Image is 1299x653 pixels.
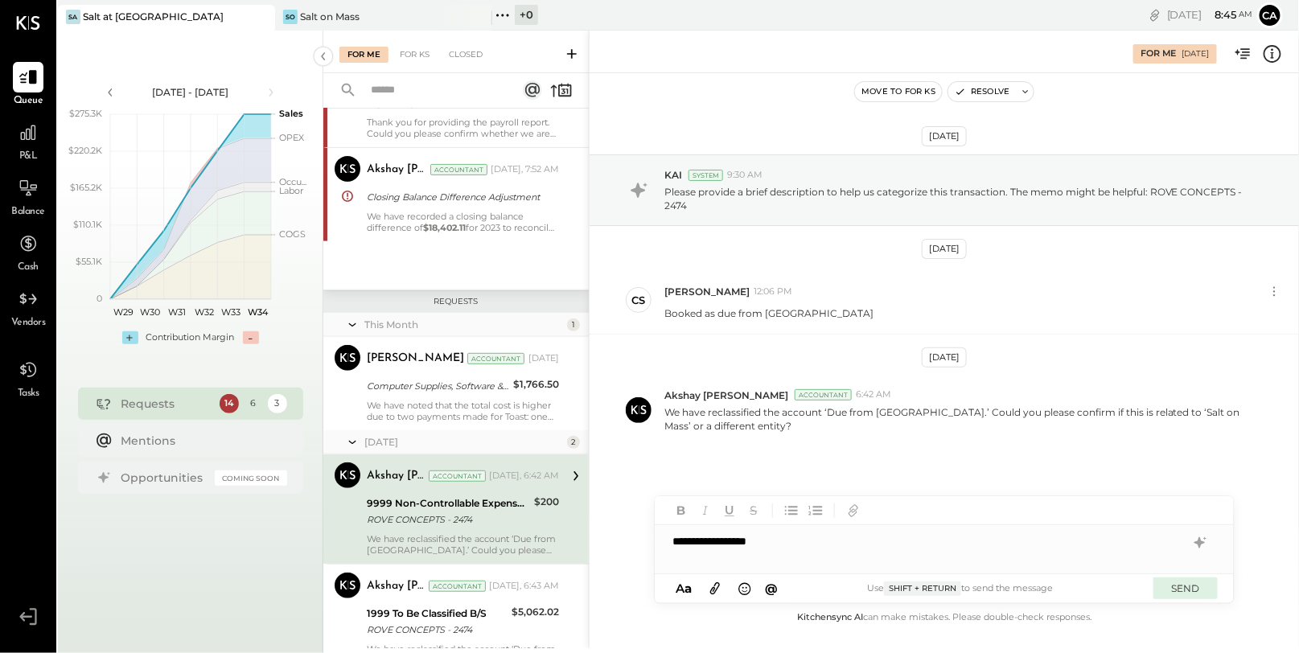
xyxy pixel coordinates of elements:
[948,82,1016,101] button: Resolve
[279,228,306,240] text: COGS
[367,606,507,622] div: 1999 To Be Classified B/S
[719,500,740,521] button: Underline
[761,578,783,598] button: @
[392,47,438,63] div: For KS
[689,170,723,181] div: System
[367,511,529,528] div: ROVE CONCEPTS - 2474
[423,222,466,233] strong: $18,402.11
[69,108,102,119] text: $275.3K
[512,604,559,620] div: $5,062.02
[1257,2,1283,28] button: Ca
[922,126,967,146] div: [DATE]
[843,500,864,521] button: Add URL
[66,10,80,24] div: Sa
[684,581,692,596] span: a
[695,500,716,521] button: Italic
[922,239,967,259] div: [DATE]
[489,580,559,593] div: [DATE], 6:43 AM
[121,396,212,412] div: Requests
[754,285,792,298] span: 12:06 PM
[83,10,224,23] div: Salt at [GEOGRAPHIC_DATA]
[1,117,55,164] a: P&L
[1,62,55,109] a: Queue
[331,296,581,307] div: Requests
[19,150,38,164] span: P&L
[367,117,559,139] div: Thank you for providing the payroll report. Could you please confirm whether we are still pending...
[18,387,39,401] span: Tasks
[367,400,559,422] div: We have noted that the total cost is higher due to two payments made for Toast: one for and the o...
[283,10,298,24] div: So
[220,394,239,413] div: 14
[1,228,55,275] a: Cash
[243,331,259,344] div: -
[489,470,559,483] div: [DATE], 6:42 AM
[121,433,279,449] div: Mentions
[805,500,826,521] button: Ordered List
[367,378,508,394] div: Computer Supplies, Software & IT
[11,316,46,331] span: Vendors
[367,578,425,594] div: Akshay [PERSON_NAME]
[429,470,486,482] div: Accountant
[70,182,102,193] text: $165.2K
[367,189,554,205] div: Closing Balance Difference Adjustment
[1,284,55,331] a: Vendors
[1182,48,1210,60] div: [DATE]
[664,405,1255,433] p: We have reclassified the account ‘Due from [GEOGRAPHIC_DATA].’ Could you please confirm if this i...
[121,470,207,486] div: Opportunities
[367,211,559,233] div: We have recorded a closing balance difference of for 2023 to reconcile the bank statement for [PE...
[76,256,102,267] text: $55.1K
[632,293,646,308] div: CS
[664,168,682,182] span: KAI
[168,306,186,318] text: W31
[1,173,55,220] a: Balance
[567,436,580,449] div: 2
[268,394,287,413] div: 3
[429,581,486,592] div: Accountant
[664,306,874,320] p: Booked as due from [GEOGRAPHIC_DATA]
[279,176,306,187] text: Occu...
[1147,6,1163,23] div: copy link
[247,306,268,318] text: W34
[68,145,102,156] text: $220.2K
[795,389,852,400] div: Accountant
[279,108,303,119] text: Sales
[367,495,529,511] div: 9999 Non-Controllable Expenses:Other Income and Expenses:To Be Classified P&L
[783,581,1137,596] div: Use to send the message
[11,205,45,220] span: Balance
[140,306,160,318] text: W30
[1141,47,1177,60] div: For Me
[664,388,788,402] span: Akshay [PERSON_NAME]
[467,353,524,364] div: Accountant
[244,394,263,413] div: 6
[884,581,961,596] span: Shift + Return
[14,94,43,109] span: Queue
[430,164,487,175] div: Accountant
[367,622,507,638] div: ROVE CONCEPTS - 2474
[367,162,427,178] div: Akshay [PERSON_NAME]
[515,5,538,25] div: + 0
[534,494,559,510] div: $200
[367,533,559,556] div: We have reclassified the account ‘Due from [GEOGRAPHIC_DATA].’ Could you please confirm if this i...
[364,435,563,449] div: [DATE]
[279,185,303,196] text: Labor
[113,306,134,318] text: W29
[215,470,287,486] div: Coming Soon
[73,219,102,230] text: $110.1K
[781,500,802,521] button: Unordered List
[367,351,464,367] div: [PERSON_NAME]
[727,169,763,182] span: 9:30 AM
[122,85,259,99] div: [DATE] - [DATE]
[146,331,235,344] div: Contribution Margin
[766,581,779,596] span: @
[855,82,942,101] button: Move to for ks
[491,163,559,176] div: [DATE], 7:52 AM
[513,376,559,392] div: $1,766.50
[856,388,891,401] span: 6:42 AM
[567,318,580,331] div: 1
[671,580,697,598] button: Aa
[743,500,764,521] button: Strikethrough
[367,468,425,484] div: Akshay [PERSON_NAME]
[528,352,559,365] div: [DATE]
[664,285,750,298] span: [PERSON_NAME]
[671,500,692,521] button: Bold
